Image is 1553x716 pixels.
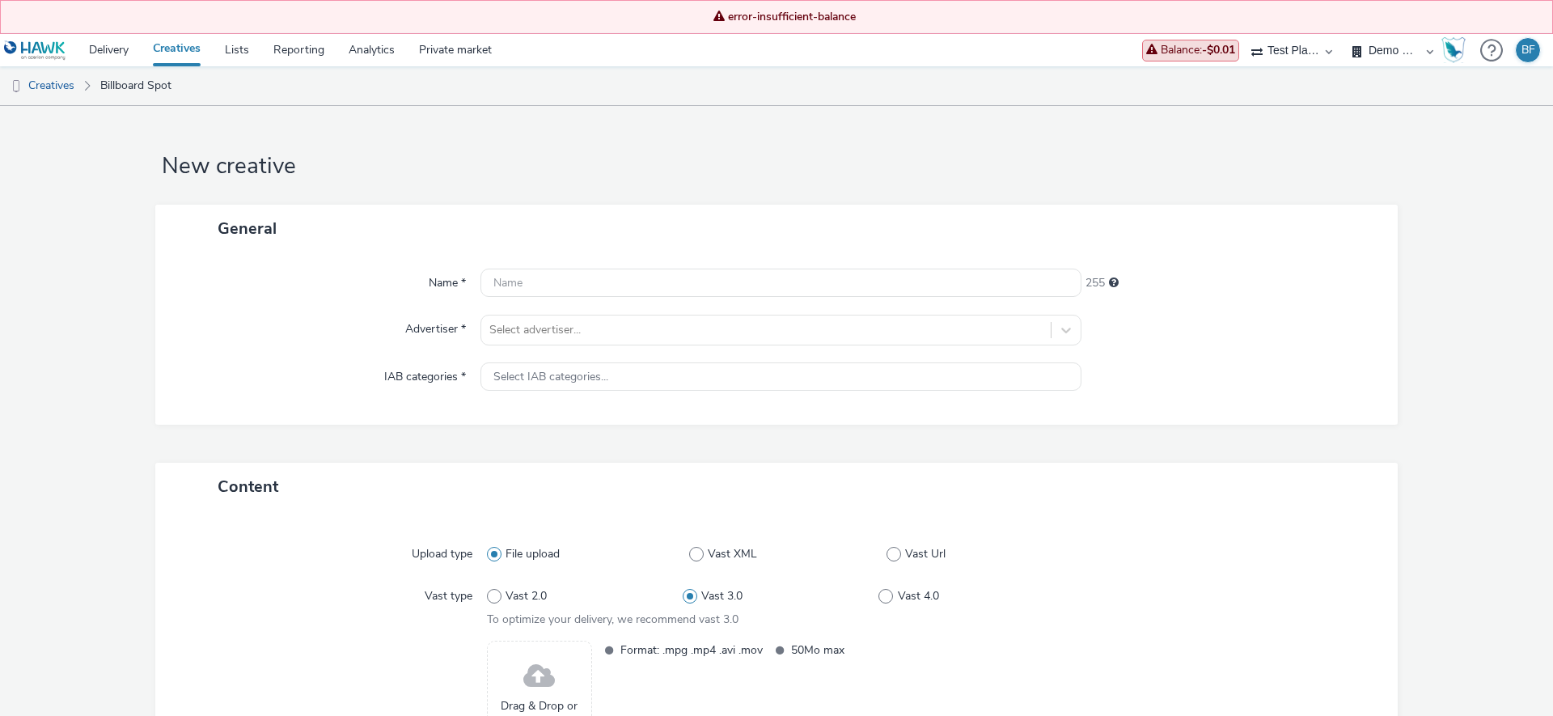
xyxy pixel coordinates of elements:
[336,34,407,66] a: Analytics
[620,641,763,659] span: Format: .mpg .mp4 .avi .mov
[213,34,261,66] a: Lists
[506,546,560,562] span: File upload
[493,371,608,384] span: Select IAB categories...
[1202,42,1235,57] strong: -$0.01
[791,641,933,659] span: 50Mo max
[1441,37,1472,63] a: Hawk Academy
[1142,40,1239,61] div: Today's expenses are not yet included in the balance
[701,588,743,604] span: Vast 3.0
[506,588,547,604] span: Vast 2.0
[261,34,336,66] a: Reporting
[92,66,180,105] a: Billboard Spot
[141,34,213,66] a: Creatives
[218,476,278,498] span: Content
[399,315,472,337] label: Advertiser *
[418,582,479,604] label: Vast type
[487,612,738,627] span: To optimize your delivery, we recommend vast 3.0
[1521,38,1535,62] div: BF
[480,269,1081,297] input: Name
[1146,42,1235,57] span: Balance :
[1142,40,1239,61] a: Balance:-$0.01
[407,34,504,66] a: Private market
[708,546,757,562] span: Vast XML
[405,540,479,562] label: Upload type
[218,218,277,239] span: General
[77,34,141,66] a: Delivery
[905,546,946,562] span: Vast Url
[155,151,1398,182] h1: New creative
[1441,37,1466,63] img: Hawk Academy
[1109,275,1119,291] div: Maximum 255 characters
[1085,275,1105,291] span: 255
[8,78,24,95] img: dooh
[422,269,472,291] label: Name *
[378,362,472,385] label: IAB categories *
[4,40,66,61] img: undefined Logo
[33,9,1536,25] span: error-insufficient-balance
[898,588,939,604] span: Vast 4.0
